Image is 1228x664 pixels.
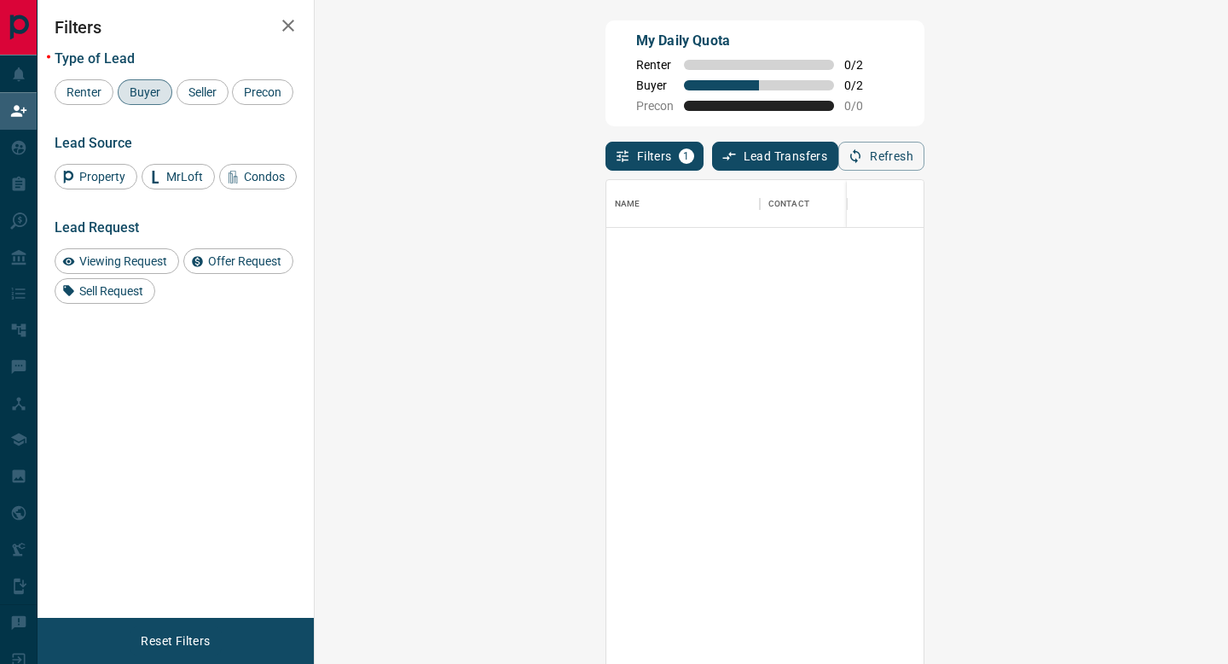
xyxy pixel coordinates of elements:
[636,31,882,51] p: My Daily Quota
[142,164,215,189] div: MrLoft
[844,58,882,72] span: 0 / 2
[838,142,924,171] button: Refresh
[61,85,107,99] span: Renter
[605,142,704,171] button: Filters1
[55,135,132,151] span: Lead Source
[232,79,293,105] div: Precon
[177,79,229,105] div: Seller
[681,150,692,162] span: 1
[55,17,297,38] h2: Filters
[219,164,297,189] div: Condos
[844,99,882,113] span: 0 / 0
[636,79,674,92] span: Buyer
[160,170,209,183] span: MrLoft
[124,85,166,99] span: Buyer
[55,248,179,274] div: Viewing Request
[55,50,135,67] span: Type of Lead
[238,85,287,99] span: Precon
[760,180,896,228] div: Contact
[712,142,839,171] button: Lead Transfers
[844,79,882,92] span: 0 / 2
[73,284,149,298] span: Sell Request
[118,79,172,105] div: Buyer
[55,79,113,105] div: Renter
[615,180,640,228] div: Name
[130,626,221,655] button: Reset Filters
[183,248,293,274] div: Offer Request
[606,180,760,228] div: Name
[636,99,674,113] span: Precon
[55,219,139,236] span: Lead Request
[202,254,287,268] span: Offer Request
[238,170,291,183] span: Condos
[768,180,809,228] div: Contact
[73,170,131,183] span: Property
[636,58,674,72] span: Renter
[55,278,155,304] div: Sell Request
[73,254,173,268] span: Viewing Request
[55,164,137,189] div: Property
[182,85,223,99] span: Seller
